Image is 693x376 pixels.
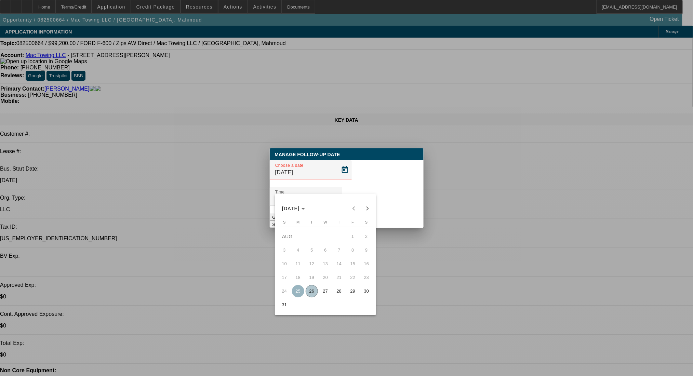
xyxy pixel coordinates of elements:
button: August 6, 2025 [319,243,332,257]
button: August 16, 2025 [360,257,373,271]
span: S [365,220,368,224]
button: August 25, 2025 [291,284,305,298]
button: August 2, 2025 [360,230,373,243]
button: August 15, 2025 [346,257,360,271]
span: W [324,220,327,224]
span: 10 [278,258,291,270]
span: S [283,220,285,224]
span: 26 [306,285,318,297]
span: 27 [319,285,332,297]
span: 16 [360,258,373,270]
span: 22 [347,271,359,284]
button: August 4, 2025 [291,243,305,257]
span: 2 [360,230,373,243]
span: 20 [319,271,332,284]
button: August 9, 2025 [360,243,373,257]
button: Next month [361,202,374,215]
button: August 21, 2025 [332,271,346,284]
span: 6 [319,244,332,256]
button: August 22, 2025 [346,271,360,284]
button: August 8, 2025 [346,243,360,257]
span: 8 [347,244,359,256]
button: August 11, 2025 [291,257,305,271]
span: 3 [278,244,291,256]
button: August 1, 2025 [346,230,360,243]
button: August 13, 2025 [319,257,332,271]
button: August 24, 2025 [278,284,291,298]
button: August 28, 2025 [332,284,346,298]
button: August 27, 2025 [319,284,332,298]
span: F [351,220,354,224]
button: August 17, 2025 [278,271,291,284]
button: August 31, 2025 [278,298,291,312]
button: August 20, 2025 [319,271,332,284]
span: T [310,220,313,224]
button: August 10, 2025 [278,257,291,271]
span: 17 [278,271,291,284]
span: 29 [347,285,359,297]
span: 9 [360,244,373,256]
span: 23 [360,271,373,284]
span: 25 [292,285,304,297]
span: 1 [347,230,359,243]
span: 13 [319,258,332,270]
span: 18 [292,271,304,284]
span: 15 [347,258,359,270]
button: August 29, 2025 [346,284,360,298]
span: 31 [278,299,291,311]
button: August 26, 2025 [305,284,319,298]
span: 11 [292,258,304,270]
button: August 23, 2025 [360,271,373,284]
button: Choose month and year [279,202,308,215]
span: 7 [333,244,345,256]
span: T [338,220,340,224]
span: 4 [292,244,304,256]
span: [DATE] [282,206,300,211]
span: 14 [333,258,345,270]
button: August 12, 2025 [305,257,319,271]
button: August 18, 2025 [291,271,305,284]
span: 19 [306,271,318,284]
span: 21 [333,271,345,284]
button: August 5, 2025 [305,243,319,257]
span: 12 [306,258,318,270]
td: AUG [278,230,346,243]
button: August 14, 2025 [332,257,346,271]
span: 5 [306,244,318,256]
button: August 3, 2025 [278,243,291,257]
span: 28 [333,285,345,297]
button: August 30, 2025 [360,284,373,298]
button: August 7, 2025 [332,243,346,257]
span: M [296,220,299,224]
span: 30 [360,285,373,297]
button: August 19, 2025 [305,271,319,284]
span: 24 [278,285,291,297]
